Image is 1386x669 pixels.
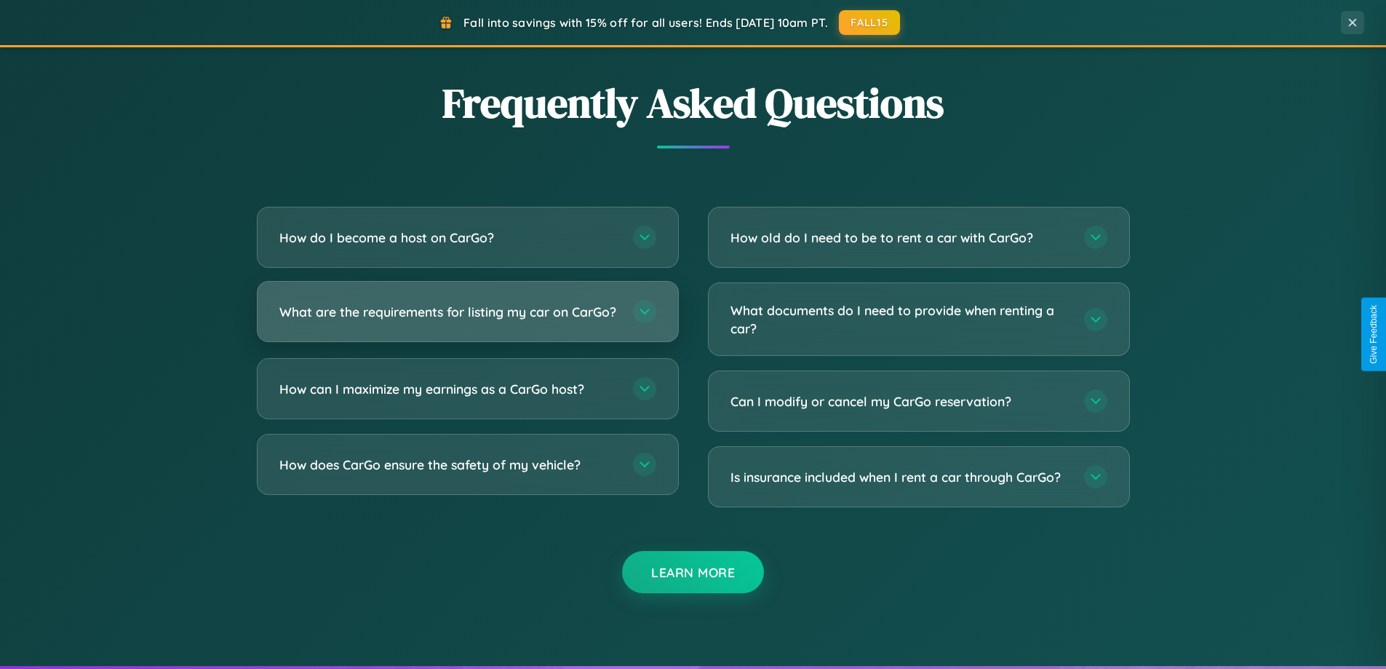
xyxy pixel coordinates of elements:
[279,456,618,474] h3: How does CarGo ensure the safety of my vehicle?
[730,301,1070,337] h3: What documents do I need to provide when renting a car?
[463,15,828,30] span: Fall into savings with 15% off for all users! Ends [DATE] 10am PT.
[622,551,764,593] button: Learn More
[1369,305,1379,364] div: Give Feedback
[279,229,618,247] h3: How do I become a host on CarGo?
[730,229,1070,247] h3: How old do I need to be to rent a car with CarGo?
[730,468,1070,486] h3: Is insurance included when I rent a car through CarGo?
[730,392,1070,411] h3: Can I modify or cancel my CarGo reservation?
[839,10,900,35] button: FALL15
[257,75,1130,131] h2: Frequently Asked Questions
[279,303,618,321] h3: What are the requirements for listing my car on CarGo?
[279,380,618,398] h3: How can I maximize my earnings as a CarGo host?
